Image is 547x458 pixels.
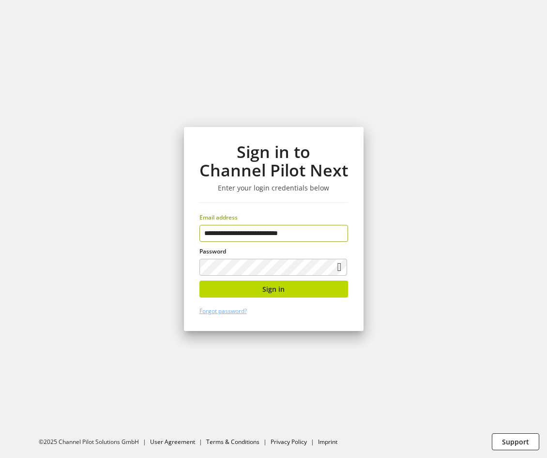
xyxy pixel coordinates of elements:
li: ©2025 Channel Pilot Solutions GmbH [39,438,150,446]
a: User Agreement [150,438,195,446]
span: Password [199,247,226,255]
a: Forgot password? [199,307,247,315]
button: Support [492,433,539,450]
span: Support [502,437,529,447]
a: Terms & Conditions [206,438,259,446]
h1: Sign in to Channel Pilot Next [199,142,348,180]
a: Imprint [318,438,337,446]
h3: Enter your login credentials below [199,184,348,192]
span: Sign in [262,284,285,294]
button: Sign in [199,281,348,298]
keeper-lock: Open Keeper Popup [331,228,343,239]
span: Email address [199,213,238,221]
a: Privacy Policy [271,438,307,446]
